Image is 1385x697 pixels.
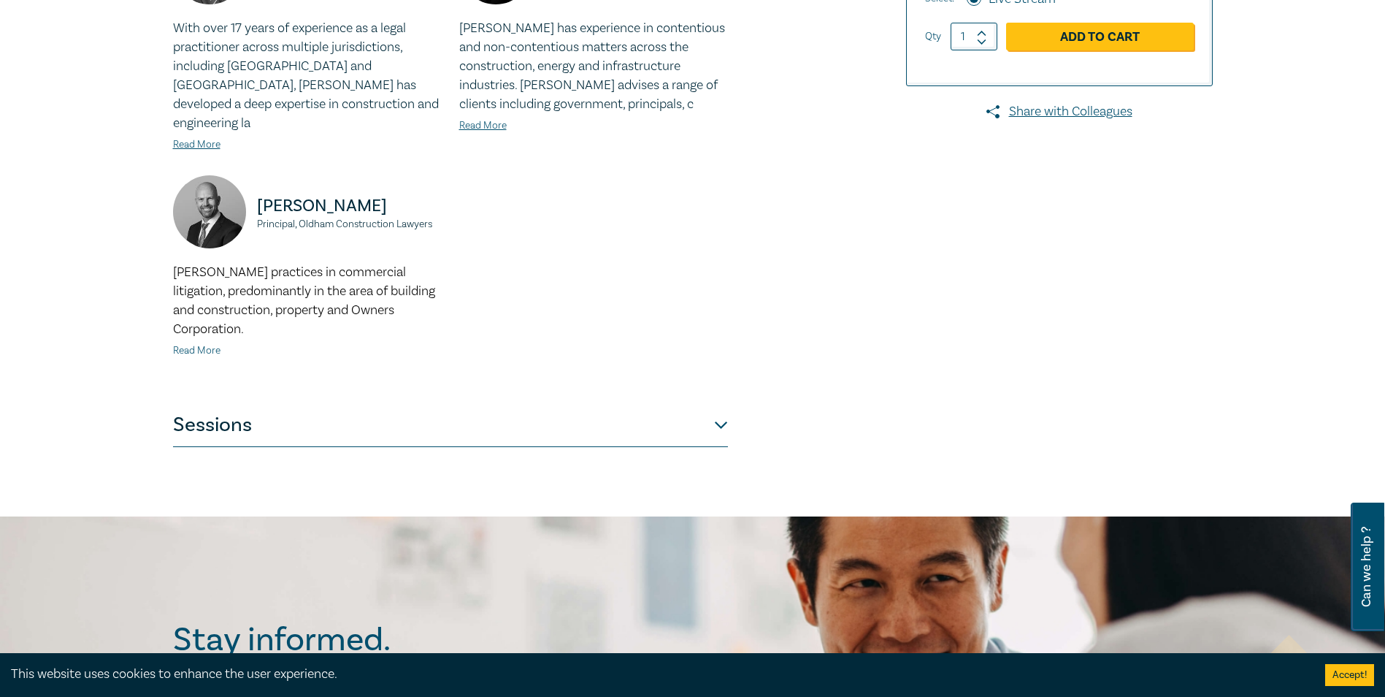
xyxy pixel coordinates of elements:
[459,119,507,132] a: Read More
[257,194,442,218] p: [PERSON_NAME]
[906,102,1213,121] a: Share with Colleagues
[951,23,997,50] input: 1
[1325,664,1374,686] button: Accept cookies
[1359,511,1373,622] span: Can we help ?
[173,19,442,133] p: With over 17 years of experience as a legal practitioner across multiple jurisdictions, including...
[173,138,220,151] a: Read More
[1006,23,1194,50] a: Add to Cart
[173,175,246,248] img: https://s3.ap-southeast-2.amazonaws.com/leo-cussen-store-production-content/Contacts/Daniel%20Old...
[257,219,442,229] small: Principal, Oldham Construction Lawyers
[459,19,728,114] p: [PERSON_NAME] has experience in contentious and non-contentious matters across the construction, ...
[173,621,518,659] h2: Stay informed.
[173,403,728,447] button: Sessions
[173,344,220,357] a: Read More
[925,28,941,45] label: Qty
[173,264,435,338] span: [PERSON_NAME] practices in commercial litigation, predominantly in the area of building and const...
[11,665,1303,684] div: This website uses cookies to enhance the user experience.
